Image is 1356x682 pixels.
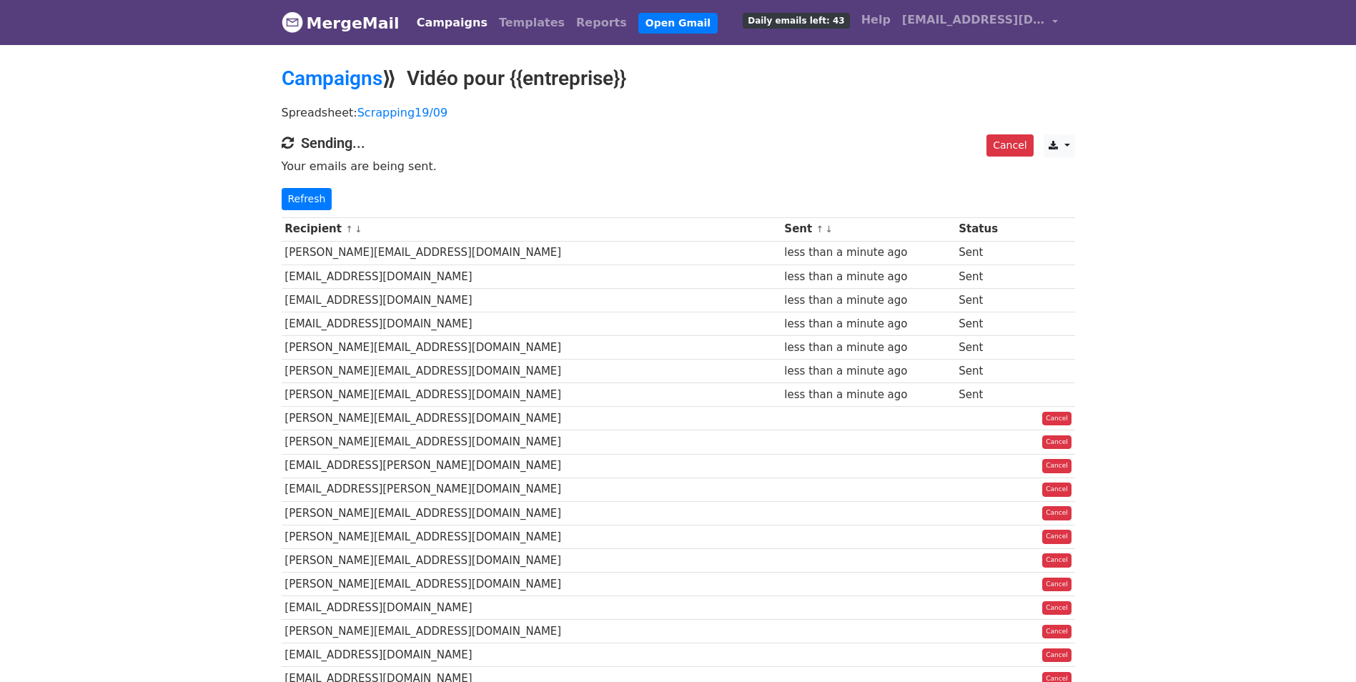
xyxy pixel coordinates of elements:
td: Sent [955,312,1016,335]
span: [EMAIL_ADDRESS][DOMAIN_NAME] [902,11,1045,29]
a: Cancel [1042,648,1072,663]
a: Cancel [1042,412,1072,426]
td: [EMAIL_ADDRESS][DOMAIN_NAME] [282,312,781,335]
a: Cancel [1042,435,1072,450]
a: [EMAIL_ADDRESS][DOMAIN_NAME] [896,6,1064,39]
td: [EMAIL_ADDRESS][DOMAIN_NAME] [282,265,781,288]
a: Templates [493,9,570,37]
h4: Sending... [282,134,1075,152]
div: less than a minute ago [784,244,951,261]
td: Sent [955,383,1016,407]
a: ↓ [825,224,833,234]
a: ↓ [355,224,362,234]
td: [EMAIL_ADDRESS][DOMAIN_NAME] [282,596,781,620]
a: Campaigns [282,66,382,90]
td: [PERSON_NAME][EMAIL_ADDRESS][DOMAIN_NAME] [282,548,781,572]
a: Cancel [1042,483,1072,497]
div: less than a minute ago [784,363,951,380]
a: Cancel [1042,530,1072,544]
a: Open Gmail [638,13,718,34]
a: Campaigns [411,9,493,37]
th: Sent [781,217,956,241]
td: Sent [955,241,1016,265]
td: [EMAIL_ADDRESS][DOMAIN_NAME] [282,643,781,667]
a: Cancel [986,134,1033,157]
p: Spreadsheet: [282,105,1075,120]
td: Sent [955,360,1016,383]
div: less than a minute ago [784,340,951,356]
td: [EMAIL_ADDRESS][DOMAIN_NAME] [282,288,781,312]
td: [PERSON_NAME][EMAIL_ADDRESS][DOMAIN_NAME] [282,525,781,548]
a: Cancel [1042,625,1072,639]
a: Cancel [1042,459,1072,473]
a: Help [856,6,896,34]
a: Refresh [282,188,332,210]
a: ↑ [816,224,823,234]
h2: ⟫ Vidéo pour {{entreprise}} [282,66,1075,91]
a: Reports [570,9,633,37]
td: [PERSON_NAME][EMAIL_ADDRESS][DOMAIN_NAME] [282,501,781,525]
a: ↑ [345,224,353,234]
td: [PERSON_NAME][EMAIL_ADDRESS][DOMAIN_NAME] [282,620,781,643]
td: [PERSON_NAME][EMAIL_ADDRESS][DOMAIN_NAME] [282,241,781,265]
td: Sent [955,288,1016,312]
a: Scrapping19/09 [357,106,448,119]
td: [PERSON_NAME][EMAIL_ADDRESS][DOMAIN_NAME] [282,407,781,430]
td: [PERSON_NAME][EMAIL_ADDRESS][DOMAIN_NAME] [282,336,781,360]
a: Cancel [1042,578,1072,592]
img: MergeMail logo [282,11,303,33]
a: Cancel [1042,601,1072,616]
td: Sent [955,336,1016,360]
div: less than a minute ago [784,269,951,285]
span: Daily emails left: 43 [743,13,849,29]
a: Daily emails left: 43 [737,6,855,34]
div: less than a minute ago [784,387,951,403]
th: Status [955,217,1016,241]
p: Your emails are being sent. [282,159,1075,174]
div: less than a minute ago [784,316,951,332]
th: Recipient [282,217,781,241]
td: Sent [955,265,1016,288]
td: [PERSON_NAME][EMAIL_ADDRESS][DOMAIN_NAME] [282,383,781,407]
div: less than a minute ago [784,292,951,309]
td: [EMAIL_ADDRESS][PERSON_NAME][DOMAIN_NAME] [282,478,781,501]
td: [PERSON_NAME][EMAIL_ADDRESS][DOMAIN_NAME] [282,430,781,454]
a: Cancel [1042,553,1072,568]
td: [EMAIL_ADDRESS][PERSON_NAME][DOMAIN_NAME] [282,454,781,478]
a: Cancel [1042,506,1072,520]
a: MergeMail [282,8,400,38]
td: [PERSON_NAME][EMAIL_ADDRESS][DOMAIN_NAME] [282,573,781,596]
td: [PERSON_NAME][EMAIL_ADDRESS][DOMAIN_NAME] [282,360,781,383]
